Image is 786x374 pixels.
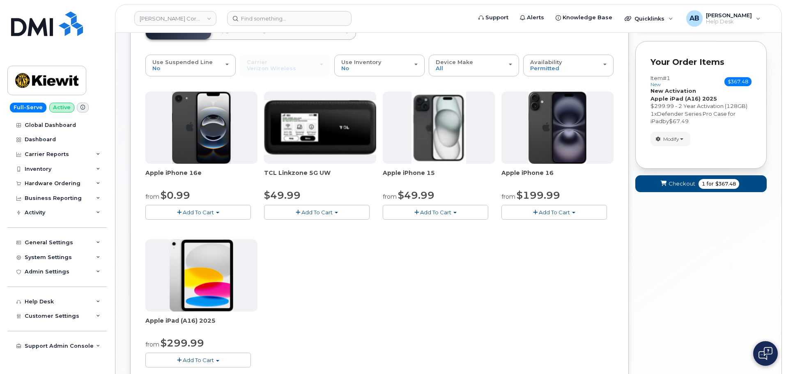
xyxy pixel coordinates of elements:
img: linkzone5g.png [264,100,376,154]
div: Apple iPhone 15 [383,169,495,185]
small: from [145,341,159,348]
p: Your Order Items [650,56,752,68]
button: Add To Cart [145,353,251,367]
span: $0.99 [161,189,190,201]
small: new [650,82,661,87]
a: Knowledge Base [550,9,618,26]
span: $49.99 [398,189,434,201]
div: TCL Linkzone 5G UW [264,169,376,185]
img: iphone15.jpg [411,92,466,164]
a: Kiewit Corporation [134,11,216,26]
button: Modify [650,132,690,146]
span: AB [689,14,699,23]
span: Alerts [527,14,544,22]
img: iphone_16_plus.png [529,92,586,164]
button: Add To Cart [264,205,370,219]
span: Availability [530,59,562,65]
span: $67.49 [669,118,689,124]
span: [PERSON_NAME] [706,12,752,18]
span: No [341,65,349,71]
span: 1 [650,110,654,117]
div: $299.99 - 2 Year Activation (128GB) [650,102,752,110]
img: Open chat [758,347,772,360]
small: from [145,193,159,200]
small: from [501,193,515,200]
span: Help Desk [706,18,752,25]
img: ipad_11.png [170,239,233,312]
span: $367.48 [715,180,736,188]
span: $367.48 [724,77,752,86]
span: Support [485,14,508,22]
span: Device Make [436,59,473,65]
button: Use Suspended Line No [145,55,236,76]
input: Find something... [227,11,352,26]
span: #1 [663,75,670,81]
div: Adam Bake [680,10,766,27]
span: All [436,65,443,71]
div: x by [650,110,752,125]
span: Checkout [669,180,695,188]
button: Checkout 1 for $367.48 [635,175,767,192]
div: Apple iPad (A16) 2025 [145,317,257,333]
button: Add To Cart [501,205,607,219]
img: iphone16e.png [172,92,231,164]
div: Apple iPhone 16e [145,169,257,185]
span: $49.99 [264,189,301,201]
strong: New Activation [650,87,696,94]
span: No [152,65,160,71]
button: Use Inventory No [334,55,425,76]
span: $199.99 [517,189,560,201]
button: Add To Cart [383,205,488,219]
span: Permitted [530,65,559,71]
span: Modify [663,135,679,143]
span: Add To Cart [183,357,214,363]
span: Add To Cart [183,209,214,216]
span: Defender Series Pro Case for iPad [650,110,735,125]
small: from [383,193,397,200]
h3: Item [650,75,670,87]
span: Add To Cart [539,209,570,216]
div: Quicklinks [619,10,679,27]
button: Availability Permitted [523,55,614,76]
span: for [705,180,715,188]
span: $299.99 [161,337,204,349]
a: Support [473,9,514,26]
span: 1 [702,180,705,188]
span: Add To Cart [420,209,451,216]
button: Device Make All [429,55,519,76]
button: Add To Cart [145,205,251,219]
span: Add To Cart [301,209,333,216]
strong: Apple iPad (A16) 2025 [650,95,717,102]
span: Knowledge Base [563,14,612,22]
span: Quicklinks [634,15,664,22]
div: Apple iPhone 16 [501,169,614,185]
span: Use Inventory [341,59,382,65]
a: Alerts [514,9,550,26]
span: Use Suspended Line [152,59,213,65]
